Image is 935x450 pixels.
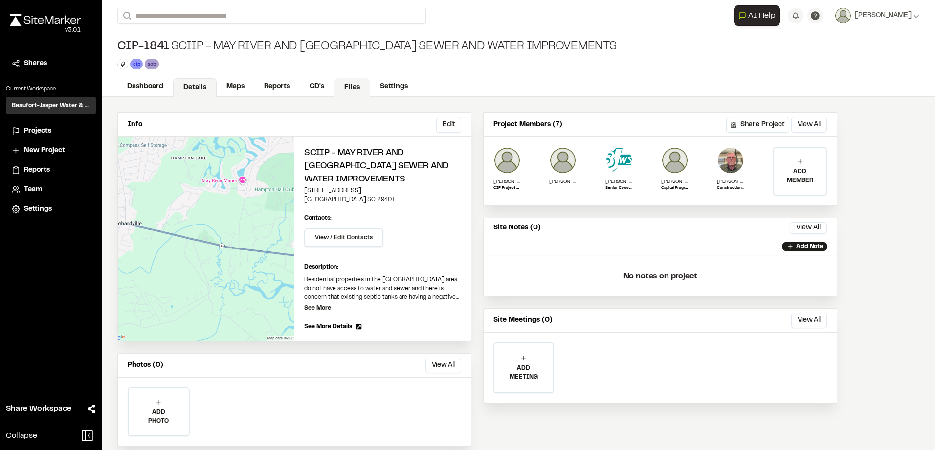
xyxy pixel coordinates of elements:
a: Projects [12,126,90,136]
button: Share Project [726,117,789,133]
p: No notes on project [491,261,829,292]
p: ADD MEMBER [774,167,826,185]
span: Settings [24,204,52,215]
img: Jennifer Ray [661,147,689,174]
button: Open AI Assistant [734,5,780,26]
a: Settings [12,204,90,215]
div: cip [130,59,143,69]
button: Edit [436,117,461,133]
a: Files [334,78,370,97]
div: SCIIP - May River and [GEOGRAPHIC_DATA] Sewer and Water Improvements [117,39,617,55]
p: Info [128,119,142,130]
button: View All [425,358,461,373]
button: View All [791,313,827,328]
p: ADD PHOTO [129,408,189,426]
a: Reports [254,77,300,96]
img: Jason Quick [605,147,633,174]
p: Contacts: [304,214,332,223]
h2: SCIIP - May River and [GEOGRAPHIC_DATA] Sewer and Water Improvements [304,147,461,186]
a: Team [12,184,90,195]
a: New Project [12,145,90,156]
p: [GEOGRAPHIC_DATA] , SC 29401 [304,195,461,204]
span: New Project [24,145,65,156]
p: Capital Program Team Leader [661,185,689,191]
p: [PERSON_NAME] [493,178,521,185]
p: ADD MEETING [494,364,553,382]
p: Project Members (7) [493,119,562,130]
div: sob [145,59,158,69]
img: Beth Lowther [493,147,521,174]
img: Chris McVey [717,147,744,174]
p: Photos (0) [128,360,163,371]
img: rebrand.png [10,14,81,26]
p: Construction Supervisor [717,185,744,191]
button: [PERSON_NAME] [835,8,919,23]
span: Team [24,184,42,195]
p: See More [304,304,331,313]
a: Reports [12,165,90,176]
div: Open AI Assistant [734,5,784,26]
a: CD's [300,77,334,96]
span: See More Details [304,322,352,331]
button: Search [117,8,135,24]
a: Shares [12,58,90,69]
img: Sam Dodd [549,147,577,174]
p: [PERSON_NAME] [549,178,577,185]
p: Current Workspace [6,85,96,93]
div: Oh geez...please don't... [10,26,81,35]
p: Add Note [796,242,823,251]
span: CIP-1841 [117,39,169,55]
a: Maps [217,77,254,96]
p: [PERSON_NAME] [661,178,689,185]
button: View All [790,222,827,234]
p: Residential properties in the [GEOGRAPHIC_DATA] area do not have access to water and sewer and th... [304,275,461,302]
p: [PERSON_NAME] [605,178,633,185]
h3: Beaufort-Jasper Water & Sewer Authority [12,101,90,110]
span: Reports [24,165,50,176]
p: Site Notes (0) [493,223,541,233]
span: [PERSON_NAME] [855,10,912,21]
span: Projects [24,126,51,136]
p: Description: [304,263,461,271]
p: [STREET_ADDRESS] [304,186,461,195]
span: Share Workspace [6,403,71,415]
p: CIP Project Manager [493,185,521,191]
span: AI Help [748,10,776,22]
a: Dashboard [117,77,173,96]
button: View All [791,117,827,133]
p: Site Meetings (0) [493,315,553,326]
p: Senior Construction Manager [605,185,633,191]
a: Details [173,78,217,97]
p: [PERSON_NAME] [717,178,744,185]
button: Edit Tags [117,59,128,69]
img: User [835,8,851,23]
button: View / Edit Contacts [304,228,383,247]
span: Collapse [6,430,37,442]
span: Shares [24,58,47,69]
a: Settings [370,77,418,96]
